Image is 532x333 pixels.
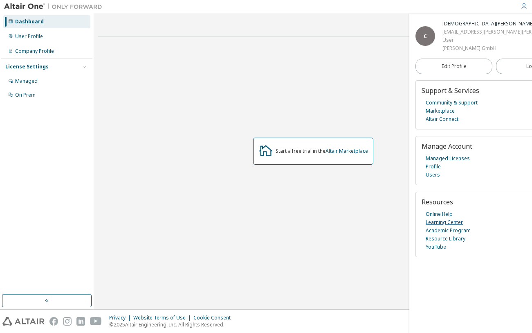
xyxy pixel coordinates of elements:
[15,33,43,40] div: User Profile
[109,321,236,328] p: © 2025 Altair Engineering, Inc. All Rights Reserved.
[415,59,492,74] a: Edit Profile
[426,210,453,218] a: Online Help
[426,227,471,235] a: Academic Program
[276,148,368,154] div: Start a free trial in the
[422,197,453,206] span: Resources
[426,107,455,115] a: Marketplace
[426,99,478,107] a: Community & Support
[5,63,49,70] div: License Settings
[133,315,193,321] div: Website Terms of Use
[15,48,54,54] div: Company Profile
[426,235,465,243] a: Resource Library
[426,171,440,179] a: Users
[426,243,446,251] a: YouTube
[109,315,133,321] div: Privacy
[424,33,427,40] span: C
[426,154,470,163] a: Managed Licenses
[426,115,458,123] a: Altair Connect
[15,92,36,98] div: On Prem
[2,317,45,326] img: altair_logo.svg
[422,142,472,151] span: Manage Account
[442,63,467,70] span: Edit Profile
[49,317,58,326] img: facebook.svg
[76,317,85,326] img: linkedin.svg
[63,317,72,326] img: instagram.svg
[325,147,368,154] a: Altair Marketplace
[422,86,479,95] span: Support & Services
[15,78,38,84] div: Managed
[4,2,106,11] img: Altair One
[193,315,236,321] div: Cookie Consent
[426,163,441,171] a: Profile
[90,317,102,326] img: youtube.svg
[15,18,44,25] div: Dashboard
[426,218,463,227] a: Learning Center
